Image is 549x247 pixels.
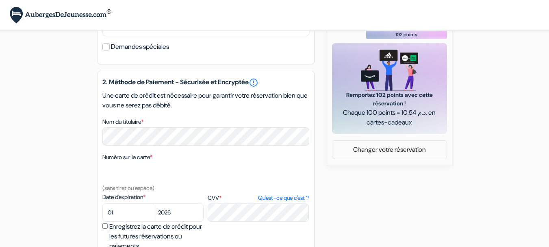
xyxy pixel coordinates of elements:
[395,31,417,38] span: 102 points
[342,108,437,127] span: Chaque 100 points = 10,54 د.م. en cartes-cadeaux
[102,153,152,162] label: Numéro sur la carte
[102,78,309,87] h5: 2. Méthode de Paiement - Sécurisée et Encryptée
[361,50,418,91] img: gift_card_hero_new.png
[102,184,154,192] small: (sans tiret ou espace)
[102,118,143,126] label: Nom du titulaire
[102,193,204,201] label: Date d'expiration
[102,91,309,110] p: Une carte de crédit est nécessaire pour garantir votre réservation bien que vous ne serez pas déb...
[111,41,169,52] label: Demandes spéciales
[342,91,437,108] span: Remportez 102 points avec cette réservation !
[332,142,447,157] a: Changer votre réservation
[249,78,258,87] a: error_outline
[258,194,309,202] a: Qu'est-ce que c'est ?
[208,194,309,202] label: CVV
[10,7,111,24] img: AubergesDeJeunesse.com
